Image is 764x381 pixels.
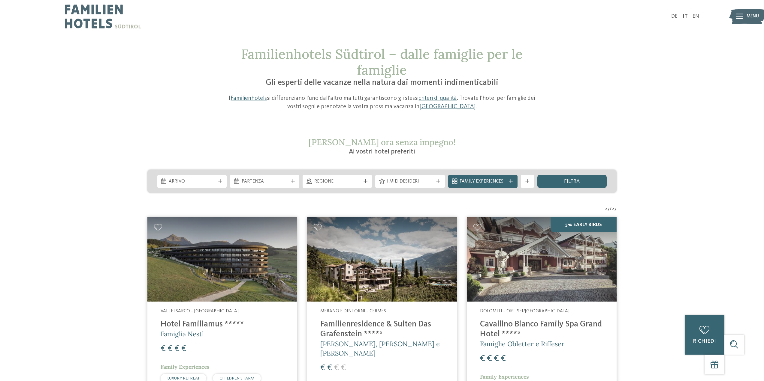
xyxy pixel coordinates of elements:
span: Famiglia Nestl [161,330,204,338]
span: € [161,344,166,353]
span: € [181,344,186,353]
span: 27 [612,206,617,213]
a: richiedi [685,315,724,355]
span: € [327,364,332,372]
img: Cercate un hotel per famiglie? Qui troverete solo i migliori! [307,217,457,302]
span: Valle Isarco – [GEOGRAPHIC_DATA] [161,309,239,314]
span: € [494,354,499,363]
span: Famiglie Obletter e Riffeser [480,340,564,348]
span: Partenza [242,178,288,185]
span: € [320,364,325,372]
a: Familienhotels [231,95,267,101]
span: Regione [314,178,361,185]
h4: Cavallino Bianco Family Spa Grand Hotel ****ˢ [480,320,603,339]
span: LUXURY RETREAT [167,376,200,380]
span: 27 [605,206,610,213]
span: € [480,354,485,363]
span: Dolomiti – Ortisei/[GEOGRAPHIC_DATA] [480,309,569,314]
span: [PERSON_NAME], [PERSON_NAME] e [PERSON_NAME] [320,340,440,357]
span: filtra [564,179,580,184]
span: € [341,364,346,372]
a: criteri di qualità [418,95,457,101]
img: Family Spa Grand Hotel Cavallino Bianco ****ˢ [467,217,617,302]
span: € [174,344,180,353]
span: Merano e dintorni – Cermes [320,309,386,314]
span: Family Experiences [480,373,529,380]
span: Arrivo [169,178,215,185]
span: Ai vostri hotel preferiti [349,148,415,155]
a: DE [671,14,678,19]
span: € [487,354,492,363]
img: Cercate un hotel per famiglie? Qui troverete solo i migliori! [147,217,297,302]
span: CHILDREN’S FARM [219,376,254,380]
span: Family Experiences [460,178,506,185]
span: [PERSON_NAME] ora senza impegno! [309,137,455,147]
a: [GEOGRAPHIC_DATA] [419,104,476,110]
span: Menu [747,13,759,20]
span: € [334,364,339,372]
span: Family Experiences [161,363,210,370]
span: richiedi [693,339,716,344]
a: EN [693,14,699,19]
span: € [168,344,173,353]
a: IT [683,14,688,19]
p: I si differenziano l’uno dall’altro ma tutti garantiscono gli stessi . Trovate l’hotel per famigl... [225,94,539,111]
span: Familienhotels Südtirol – dalle famiglie per le famiglie [241,46,523,78]
span: Gli esperti delle vacanze nella natura dai momenti indimenticabili [266,79,498,87]
span: I miei desideri [387,178,433,185]
h4: Familienresidence & Suiten Das Grafenstein ****ˢ [320,320,444,339]
span: / [610,206,612,213]
span: € [501,354,506,363]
